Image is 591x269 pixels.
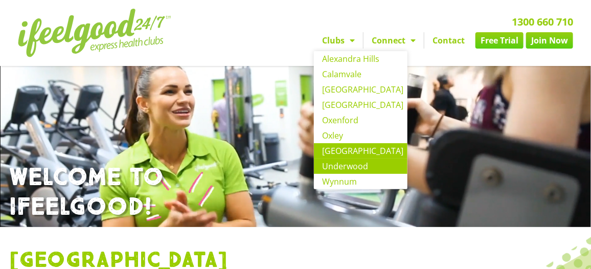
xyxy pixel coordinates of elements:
[363,32,424,49] a: Connect
[314,174,407,189] a: Wynnum
[314,82,407,97] a: [GEOGRAPHIC_DATA]
[9,163,582,222] h1: WELCOME TO IFEELGOOD!
[314,51,407,189] ul: Clubs
[314,143,407,159] a: [GEOGRAPHIC_DATA]
[314,32,363,49] a: Clubs
[526,32,573,49] a: Join Now
[424,32,473,49] a: Contact
[314,128,407,143] a: Oxley
[216,32,573,49] nav: Menu
[475,32,524,49] a: Free Trial
[314,66,407,82] a: Calamvale
[512,15,573,29] a: 1300 660 710
[314,51,407,66] a: Alexandra Hills
[314,159,407,174] a: Underwood
[314,97,407,113] a: [GEOGRAPHIC_DATA]
[314,113,407,128] a: Oxenford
